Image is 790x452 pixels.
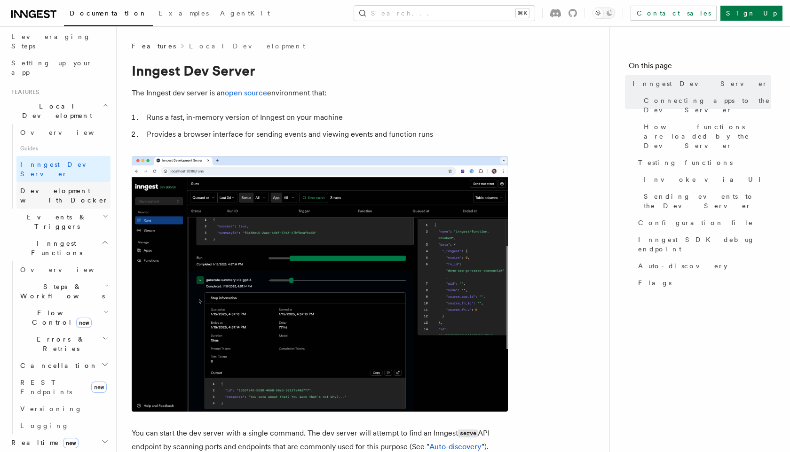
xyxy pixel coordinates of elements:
a: Documentation [64,3,153,26]
button: Errors & Retries [16,331,111,357]
a: Leveraging Steps [8,28,111,55]
a: Local Development [189,41,305,51]
a: Overview [16,261,111,278]
span: Overview [20,129,117,136]
a: Configuration file [634,214,771,231]
a: Setting up your app [8,55,111,81]
button: Inngest Functions [8,235,111,261]
a: Auto-discovery [429,442,482,451]
span: Inngest Functions [8,239,102,257]
span: Testing functions [638,158,733,167]
span: Setting up your app [11,59,92,76]
button: Toggle dark mode [592,8,615,19]
span: Local Development [8,101,103,120]
a: REST Endpointsnew [16,374,111,400]
span: Features [132,41,176,51]
span: How functions are loaded by the Dev Server [644,122,771,150]
button: Realtimenew [8,434,111,451]
span: new [63,438,79,448]
span: Configuration file [638,218,753,227]
a: Connecting apps to the Dev Server [640,92,771,118]
span: Versioning [20,405,82,413]
a: Examples [153,3,214,25]
span: Overview [20,266,117,273]
span: Flags [638,278,671,288]
span: Guides [16,141,111,156]
span: Connecting apps to the Dev Server [644,96,771,115]
p: The Inngest dev server is an environment that: [132,86,508,100]
button: Events & Triggers [8,209,111,235]
span: Features [8,88,39,96]
span: Inngest SDK debug endpoint [638,235,771,254]
a: Versioning [16,400,111,417]
a: Development with Docker [16,182,111,209]
span: REST Endpoints [20,379,72,396]
div: Local Development [8,124,111,209]
a: Overview [16,124,111,141]
span: Invoke via UI [644,175,769,184]
button: Flow Controlnew [16,304,111,331]
span: Realtime [8,438,79,447]
a: Inngest SDK debug endpoint [634,231,771,257]
span: Inngest Dev Server [20,161,101,178]
a: AgentKit [214,3,276,25]
a: Flags [634,274,771,291]
span: Events & Triggers [8,212,103,231]
span: AgentKit [220,9,270,17]
a: Testing functions [634,154,771,171]
div: Inngest Functions [8,261,111,434]
button: Steps & Workflows [16,278,111,304]
h4: On this page [629,60,771,75]
a: Invoke via UI [640,171,771,188]
span: Logging [20,422,69,429]
a: Sign Up [720,6,782,21]
span: Auto-discovery [638,261,727,271]
button: Cancellation [16,357,111,374]
span: Documentation [70,9,147,17]
a: open source [225,88,267,97]
code: serve [458,429,478,437]
li: Provides a browser interface for sending events and viewing events and function runs [144,128,508,141]
h1: Inngest Dev Server [132,62,508,79]
span: Sending events to the Dev Server [644,192,771,210]
a: Contact sales [631,6,717,21]
a: How functions are loaded by the Dev Server [640,118,771,154]
button: Search...⌘K [354,6,535,21]
a: Logging [16,417,111,434]
span: Errors & Retries [16,335,102,353]
button: Local Development [8,98,111,124]
span: Flow Control [16,308,103,327]
span: new [76,318,92,328]
a: Inngest Dev Server [629,75,771,92]
a: Auto-discovery [634,257,771,274]
span: Inngest Dev Server [632,79,768,88]
span: Leveraging Steps [11,33,91,50]
span: Steps & Workflows [16,282,105,301]
li: Runs a fast, in-memory version of Inngest on your machine [144,111,508,124]
kbd: ⌘K [516,8,529,18]
span: Development with Docker [20,187,109,204]
a: Inngest Dev Server [16,156,111,182]
a: Sending events to the Dev Server [640,188,771,214]
img: Dev Server Demo [132,156,508,412]
span: new [91,382,107,393]
span: Examples [158,9,209,17]
span: Cancellation [16,361,98,370]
